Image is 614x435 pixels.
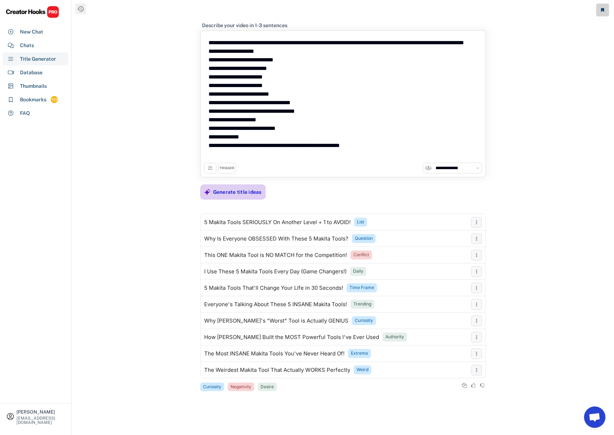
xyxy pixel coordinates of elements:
div: New Chat [20,28,43,36]
div: FAQ [20,110,30,117]
div: Chats [20,42,34,49]
div: Negativity [231,384,251,390]
div: Weird [357,367,368,373]
div: This ONE Makita Tool is NO MATCH for the Competition! [204,252,347,258]
div: Extreme [351,350,368,356]
div: Bookmarks [20,96,46,103]
div: [EMAIL_ADDRESS][DOMAIN_NAME] [16,416,65,425]
div: How [PERSON_NAME] Built the MOST Powerful Tools I've Ever Used [204,334,379,340]
div: 5 Makita Tools SERIOUSLY On Another Level + 1 to AVOID! [204,219,351,225]
div: Everyone's Talking About These 5 INSANE Makita Tools! [204,302,347,307]
div: TRIGGER [220,166,234,171]
div: Why Is Everyone OBSESSED With These 5 Makita Tools? [204,236,348,242]
a: Open chat [584,406,605,428]
div: [PERSON_NAME] [16,410,65,414]
div: Desire [261,384,274,390]
div: Curiosity [203,384,221,390]
div: The Weirdest Makita Tool That Actually WORKS Perfectly [204,367,350,373]
div: Authority [386,334,404,340]
div: Title Generator [20,55,56,63]
div: Generate title ideas [213,189,262,195]
div: Thumbnails [20,82,47,90]
div: Describe your video in 1-3 sentences [202,22,287,29]
div: Database [20,69,42,76]
img: unnamed.jpg [425,165,432,171]
div: Why [PERSON_NAME]'s "Worst" Tool is Actually GENIUS [204,318,348,324]
div: Question [355,236,373,242]
div: List [357,219,364,225]
div: 5 Makita Tools That'll Change Your Life in 30 Seconds! [204,285,343,291]
div: 101 [51,97,58,103]
div: Conflict [353,252,369,258]
div: Daily [353,268,363,274]
div: Time Frame [349,285,374,291]
div: Curiosity [355,318,373,324]
div: The Most INSANE Makita Tools You've Never Heard Of! [204,351,344,356]
div: Trending [353,301,371,307]
div: I Use These 5 Makita Tools Every Day (Game Changers!) [204,269,347,274]
img: CHPRO%20Logo.svg [6,6,59,18]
